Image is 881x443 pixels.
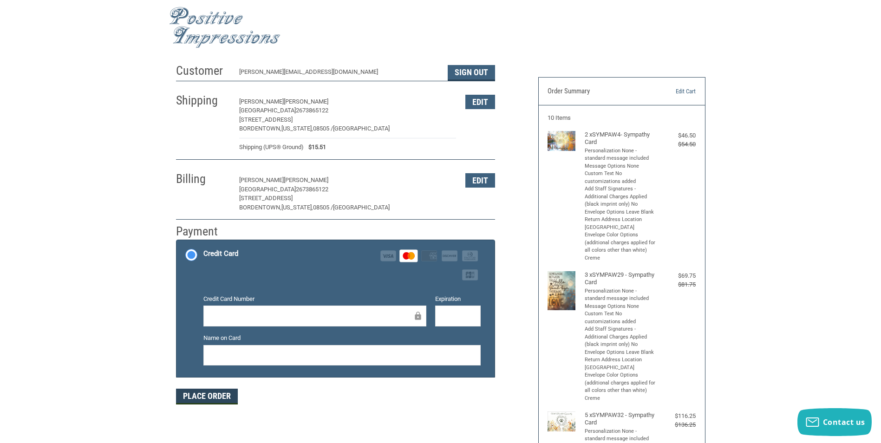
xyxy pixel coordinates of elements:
span: BORDENTOWN, [239,204,281,211]
img: Positive Impressions [169,7,281,48]
li: Personalization None - standard message included [585,428,657,443]
h2: Payment [176,224,230,239]
span: Contact us [823,417,865,427]
li: Envelope Options Leave Blank [585,349,657,357]
li: Return Address Location [GEOGRAPHIC_DATA] [585,356,657,371]
button: Edit [465,95,495,109]
span: 2673865122 [296,107,328,114]
h3: Order Summary [548,87,648,96]
div: $116.25 [659,411,696,421]
h4: 2 x SYMPAW4- Sympathy Card [585,131,657,146]
span: [PERSON_NAME] [239,98,284,105]
span: [STREET_ADDRESS] [239,116,293,123]
span: 08505 / [313,125,333,132]
button: Edit [465,173,495,188]
li: Custom Text No customizations added [585,170,657,185]
li: Custom Text No customizations added [585,310,657,326]
h4: 3 x SYMPAW29 - Sympathy Card [585,271,657,287]
label: Expiration [435,294,481,304]
li: Message Options None [585,303,657,311]
span: [US_STATE], [281,125,313,132]
button: Place Order [176,389,238,404]
span: 08505 / [313,204,333,211]
span: [STREET_ADDRESS] [239,195,293,202]
span: [GEOGRAPHIC_DATA] [239,186,296,193]
li: Personalization None - standard message included [585,287,657,303]
label: Name on Card [203,333,481,343]
label: Credit Card Number [203,294,426,304]
h4: 5 x SYMPAW32 - Sympathy Card [585,411,657,427]
div: $136.25 [659,420,696,430]
a: Edit Cart [648,87,696,96]
h3: 10 Items [548,114,696,122]
div: [PERSON_NAME][EMAIL_ADDRESS][DOMAIN_NAME] [239,67,438,81]
button: Contact us [797,408,872,436]
button: Sign Out [448,65,495,81]
span: [PERSON_NAME] [284,98,328,105]
span: Shipping (UPS® Ground) [239,143,304,152]
li: Return Address Location [GEOGRAPHIC_DATA] [585,216,657,231]
li: Envelope Color Options (additional charges applied for all colors other than white) Creme [585,231,657,262]
div: $81.75 [659,280,696,289]
div: $69.75 [659,271,696,280]
li: Personalization None - standard message included [585,147,657,163]
li: Message Options None [585,163,657,170]
div: Credit Card [203,246,238,261]
span: [GEOGRAPHIC_DATA] [239,107,296,114]
span: 2673865122 [296,186,328,193]
li: Envelope Color Options (additional charges applied for all colors other than white) Creme [585,371,657,402]
span: [PERSON_NAME] [239,176,284,183]
span: [PERSON_NAME] [284,176,328,183]
span: [GEOGRAPHIC_DATA] [333,204,390,211]
span: [GEOGRAPHIC_DATA] [333,125,390,132]
li: Envelope Options Leave Blank [585,208,657,216]
span: [US_STATE], [281,204,313,211]
h2: Customer [176,63,230,78]
h2: Billing [176,171,230,187]
li: Add Staff Signatures - Additional Charges Applied (black imprint only) No [585,185,657,208]
div: $46.50 [659,131,696,140]
span: $15.51 [304,143,326,152]
h2: Shipping [176,93,230,108]
li: Add Staff Signatures - Additional Charges Applied (black imprint only) No [585,326,657,349]
span: BORDENTOWN, [239,125,281,132]
div: $54.50 [659,140,696,149]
